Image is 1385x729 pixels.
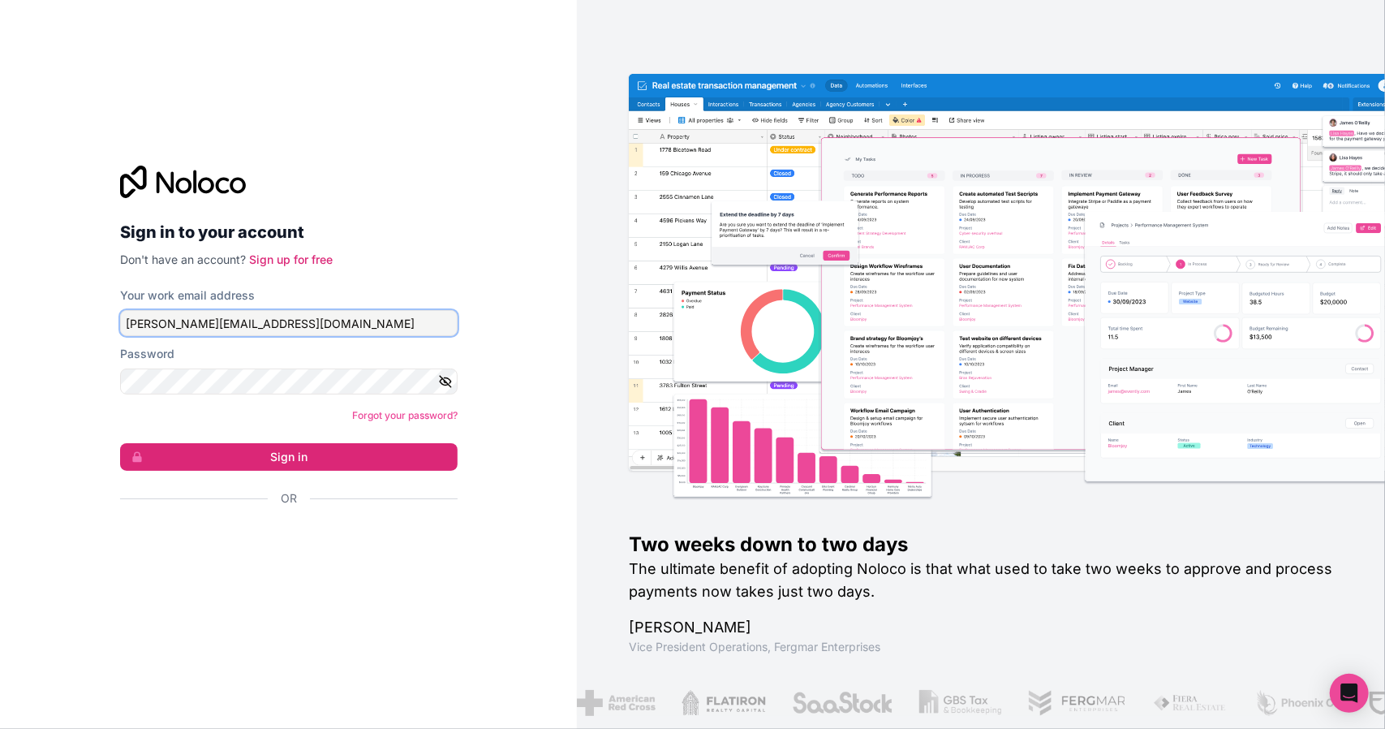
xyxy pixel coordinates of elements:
[629,616,1333,639] h1: [PERSON_NAME]
[919,690,1002,716] img: /assets/gbstax-C-GtDUiK.png
[791,690,893,716] img: /assets/saastock-C6Zbiodz.png
[120,369,458,395] input: Password
[629,532,1333,558] h1: Two weeks down to two days
[1254,690,1342,716] img: /assets/phoenix-BREaitsQ.png
[120,346,174,362] label: Password
[120,287,255,304] label: Your work email address
[682,690,766,716] img: /assets/flatiron-C8eUkumj.png
[120,443,458,471] button: Sign in
[352,409,458,421] a: Forgot your password?
[281,490,297,507] span: Or
[1152,690,1228,716] img: /assets/fiera-fwj2N5v4.png
[249,252,333,266] a: Sign up for free
[120,218,458,247] h2: Sign in to your account
[1330,674,1369,713] div: Open Intercom Messenger
[112,524,453,560] iframe: Sign in with Google Button
[1027,690,1126,716] img: /assets/fergmar-CudnrXN5.png
[577,690,656,716] img: /assets/american-red-cross-BAupjrZR.png
[629,639,1333,655] h1: Vice President Operations , Fergmar Enterprises
[629,558,1333,603] h2: The ultimate benefit of adopting Noloco is that what used to take two weeks to approve and proces...
[120,310,458,336] input: Email address
[120,252,246,266] span: Don't have an account?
